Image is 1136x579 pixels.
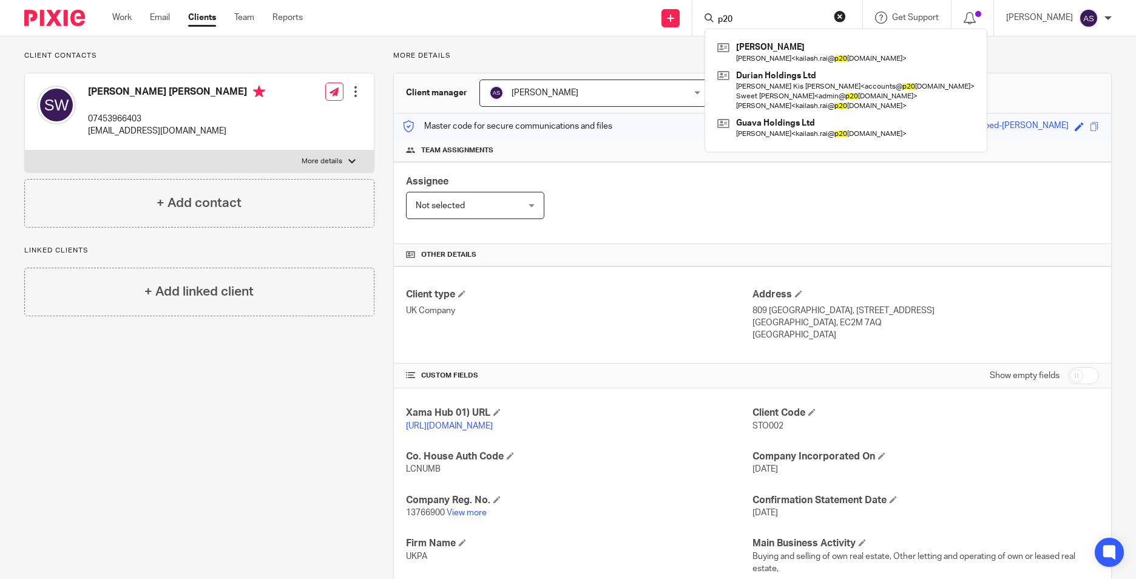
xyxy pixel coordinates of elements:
span: UKPA [406,552,427,561]
p: [PERSON_NAME] [1006,12,1073,24]
h4: CUSTOM FIELDS [406,371,752,381]
p: Master code for secure communications and files [403,120,612,132]
h4: Address [752,288,1099,301]
h4: Co. House Auth Code [406,450,752,463]
p: UK Company [406,305,752,317]
a: Email [150,12,170,24]
h4: + Add linked client [144,282,254,301]
span: Team assignments [421,146,493,155]
a: [URL][DOMAIN_NAME] [406,422,493,430]
span: Get Support [892,13,939,22]
p: [GEOGRAPHIC_DATA], EC2M 7AQ [752,317,1099,329]
h4: + Add contact [157,194,242,212]
span: [DATE] [752,509,778,517]
span: LCNUMB [406,465,441,473]
p: More details [302,157,342,166]
span: 13766900 [406,509,445,517]
h4: [PERSON_NAME] [PERSON_NAME] [88,86,265,101]
span: Buying and selling of own real estate, Other letting and operating of own or leased real estate, [752,552,1075,573]
h4: Company Incorporated On [752,450,1099,463]
span: [PERSON_NAME] [512,89,578,97]
p: Client contacts [24,51,374,61]
h4: Confirmation Statement Date [752,494,1099,507]
p: [EMAIL_ADDRESS][DOMAIN_NAME] [88,125,265,137]
span: Assignee [406,177,448,186]
span: STO002 [752,422,783,430]
h4: Firm Name [406,537,752,550]
p: [GEOGRAPHIC_DATA] [752,329,1099,341]
h4: Client type [406,288,752,301]
img: Pixie [24,10,85,26]
a: View more [447,509,487,517]
h3: Client manager [406,87,467,99]
input: Search [717,15,826,25]
a: Work [112,12,132,24]
a: Team [234,12,254,24]
span: Other details [421,250,476,260]
h4: Company Reg. No. [406,494,752,507]
h4: Client Code [752,407,1099,419]
i: Primary [253,86,265,98]
img: svg%3E [489,86,504,100]
label: Show empty fields [990,370,1060,382]
a: Reports [272,12,303,24]
img: svg%3E [1079,8,1098,28]
p: 07453966403 [88,113,265,125]
button: Clear [834,10,846,22]
img: svg%3E [37,86,76,124]
span: Not selected [416,201,465,210]
p: More details [393,51,1112,61]
h4: Main Business Activity [752,537,1099,550]
div: liberal-lime-pinstriped-[PERSON_NAME] [916,120,1069,134]
p: Linked clients [24,246,374,256]
p: 809 [GEOGRAPHIC_DATA], [STREET_ADDRESS] [752,305,1099,317]
a: Clients [188,12,216,24]
span: [DATE] [752,465,778,473]
h4: Xama Hub 01) URL [406,407,752,419]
